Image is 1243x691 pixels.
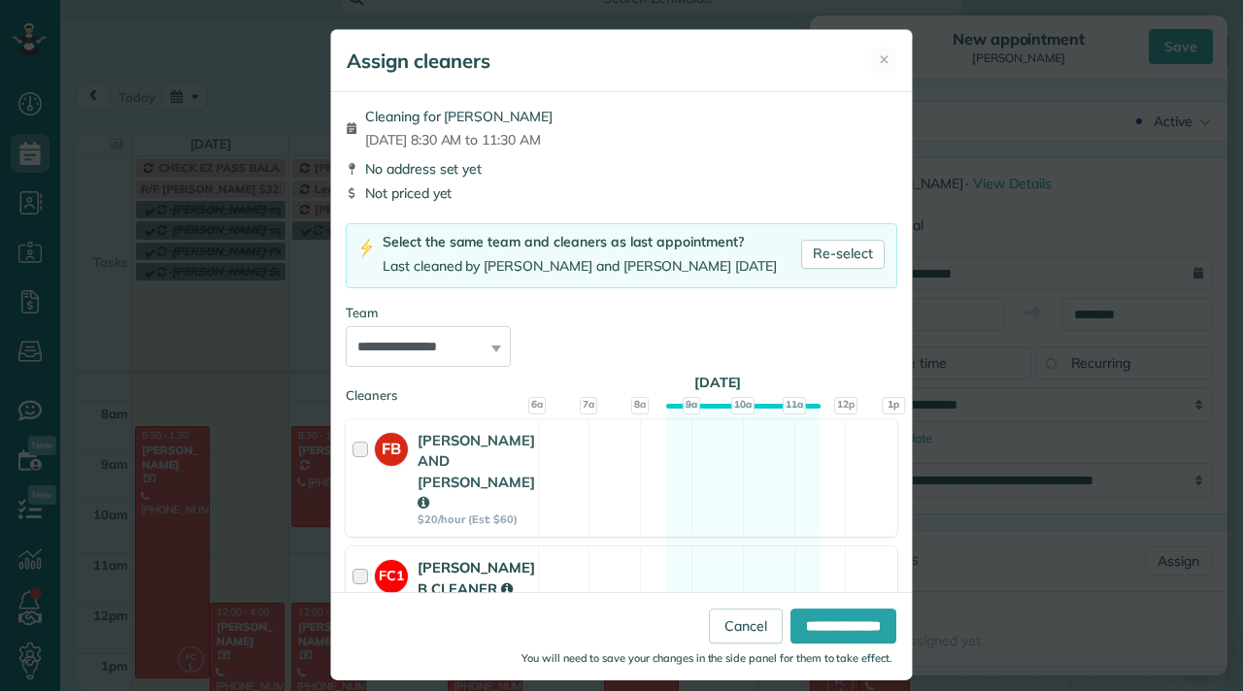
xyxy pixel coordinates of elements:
[375,433,408,460] strong: FB
[879,50,890,69] span: ✕
[346,304,897,322] div: Team
[383,232,777,252] div: Select the same team and cleaners as last appointment?
[346,183,897,203] div: Not priced yet
[358,238,375,258] img: lightning-bolt-icon-94e5364df696ac2de96d3a42b8a9ff6ba979493684c50e6bbbcda72601fa0d29.png
[346,159,897,179] div: No address set yet
[418,512,535,526] strong: $20/hour (Est: $60)
[365,107,553,126] span: Cleaning for [PERSON_NAME]
[418,558,535,597] strong: [PERSON_NAME] B CLEANER
[375,560,408,586] strong: FC1
[801,240,885,269] a: Re-select
[383,256,777,277] div: Last cleaned by [PERSON_NAME] and [PERSON_NAME] [DATE]
[521,651,892,665] small: You will need to save your changes in the side panel for them to take effect.
[418,431,535,511] strong: [PERSON_NAME] AND [PERSON_NAME]
[365,130,553,149] span: [DATE] 8:30 AM to 11:30 AM
[347,48,490,75] h5: Assign cleaners
[346,386,897,392] div: Cleaners
[709,609,783,643] a: Cancel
